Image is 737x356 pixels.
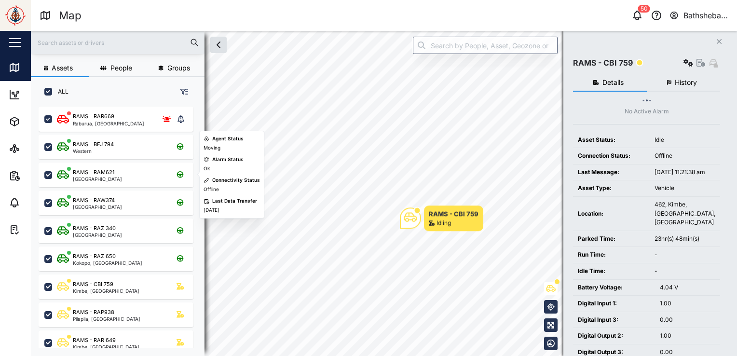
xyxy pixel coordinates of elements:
[413,37,558,54] input: Search by People, Asset, Geozone or Place
[573,57,633,69] div: RAMS - CBI 759
[655,136,715,145] div: Idle
[73,196,115,205] div: RAMS - RAW374
[25,116,55,127] div: Assets
[73,233,122,237] div: [GEOGRAPHIC_DATA]
[429,209,478,219] div: RAMS - CBI 759
[578,299,650,308] div: Digital Input 1:
[655,234,715,244] div: 23hr(s) 48min(s)
[37,35,199,50] input: Search assets or drivers
[25,62,47,73] div: Map
[25,224,52,235] div: Tasks
[669,9,729,22] button: Bathsheba Kare
[73,140,114,149] div: RAMS - BFJ 794
[578,234,645,244] div: Parked Time:
[204,165,210,173] div: Ok
[73,260,142,265] div: Kokopo, [GEOGRAPHIC_DATA]
[73,316,140,321] div: Pilapila, [GEOGRAPHIC_DATA]
[655,151,715,161] div: Offline
[212,197,257,205] div: Last Data Transfer
[655,200,715,227] div: 462, Kimbe, [GEOGRAPHIC_DATA], [GEOGRAPHIC_DATA]
[59,7,82,24] div: Map
[212,156,244,164] div: Alarm Status
[660,331,715,341] div: 1.00
[73,252,116,260] div: RAMS - RAZ 650
[212,135,244,143] div: Agent Status
[578,283,650,292] div: Battery Voltage:
[25,197,55,208] div: Alarms
[73,280,113,288] div: RAMS - CBI 759
[655,250,715,260] div: -
[204,144,220,152] div: Moving
[625,107,669,116] div: No Active Alarm
[578,184,645,193] div: Asset Type:
[578,331,650,341] div: Digital Output 2:
[578,315,650,325] div: Digital Input 3:
[204,206,219,214] div: [DATE]
[578,250,645,260] div: Run Time:
[31,31,737,356] canvas: Map
[25,170,58,181] div: Reports
[638,5,650,13] div: 50
[73,168,114,177] div: RAMS - RAM621
[400,205,483,231] div: Map marker
[578,209,645,219] div: Location:
[110,65,132,71] span: People
[52,65,73,71] span: Assets
[660,283,715,292] div: 4.04 V
[167,65,190,71] span: Groups
[73,112,114,121] div: RAMS - RAR669
[437,219,451,228] div: Idling
[660,299,715,308] div: 1.00
[655,184,715,193] div: Vehicle
[683,10,729,22] div: Bathsheba Kare
[578,151,645,161] div: Connection Status:
[204,186,219,193] div: Offline
[73,288,139,293] div: Kimbe, [GEOGRAPHIC_DATA]
[660,315,715,325] div: 0.00
[602,79,624,86] span: Details
[675,79,697,86] span: History
[52,88,68,96] label: ALL
[73,344,139,349] div: Kimbe, [GEOGRAPHIC_DATA]
[655,267,715,276] div: -
[578,267,645,276] div: Idle Time:
[655,168,715,177] div: [DATE] 11:21:38 am
[25,143,48,154] div: Sites
[73,308,114,316] div: RAMS - RAP938
[73,205,122,209] div: [GEOGRAPHIC_DATA]
[578,136,645,145] div: Asset Status:
[578,168,645,177] div: Last Message:
[73,336,116,344] div: RAMS - RAR 649
[212,177,260,184] div: Connectivity Status
[73,177,122,181] div: [GEOGRAPHIC_DATA]
[5,5,26,26] img: Main Logo
[39,103,204,348] div: grid
[25,89,68,100] div: Dashboard
[73,121,144,126] div: Raburua, [GEOGRAPHIC_DATA]
[73,149,114,153] div: Western
[73,224,116,233] div: RAMS - RAZ 340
